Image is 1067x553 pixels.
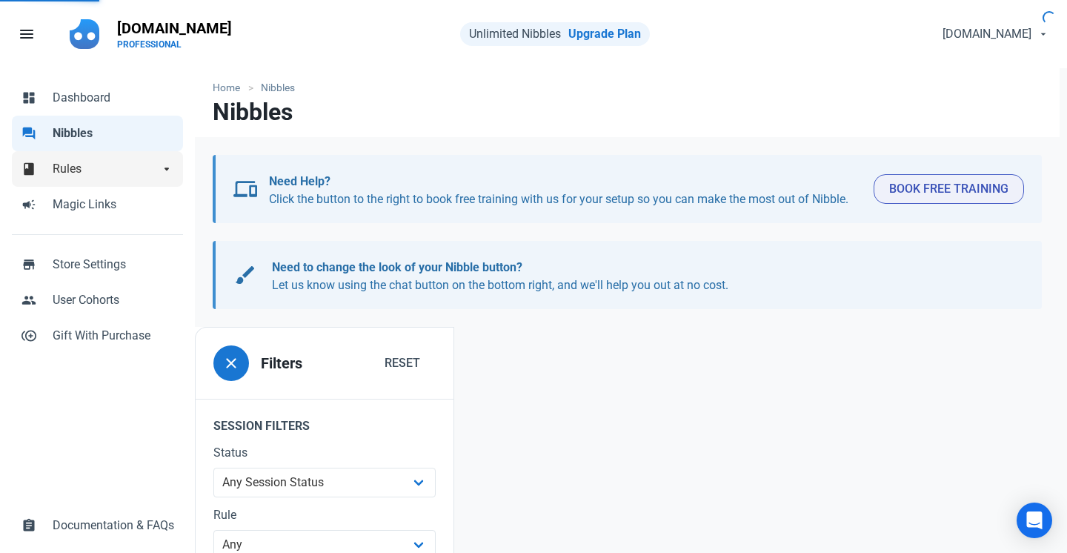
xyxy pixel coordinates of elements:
b: Need Help? [269,174,330,188]
span: forum [21,125,36,139]
a: peopleUser Cohorts [12,282,183,318]
a: Home [213,80,247,96]
a: dashboardDashboard [12,80,183,116]
p: Click the button to the right to book free training with us for your setup so you can make the mo... [269,173,861,208]
div: Open Intercom Messenger [1017,503,1052,538]
span: Dashboard [53,89,174,107]
span: Store Settings [53,256,174,274]
a: control_point_duplicateGift With Purchase [12,318,183,354]
span: store [21,256,36,271]
a: storeStore Settings [12,247,183,282]
span: close [222,354,240,372]
legend: Session Filters [196,399,453,444]
span: assignment [21,517,36,532]
a: assignmentDocumentation & FAQs [12,508,183,543]
span: Rules [53,160,159,178]
span: brush [233,263,257,287]
span: control_point_duplicate [21,327,36,342]
label: Status [213,444,436,462]
a: [DOMAIN_NAME]PROFESSIONAL [108,12,241,56]
span: campaign [21,196,36,211]
a: campaignMagic Links [12,187,183,222]
span: Documentation & FAQs [53,517,174,534]
span: Nibbles [53,125,174,142]
span: arrow_drop_down [159,160,174,175]
span: Gift With Purchase [53,327,174,345]
label: Rule [213,506,436,524]
span: book [21,160,36,175]
p: [DOMAIN_NAME] [117,18,232,39]
b: Need to change the look of your Nibble button? [272,260,522,274]
span: Book Free Training [889,180,1008,198]
p: Let us know using the chat button on the bottom right, and we'll help you out at no cost. [272,259,1009,294]
span: [DOMAIN_NAME] [943,25,1031,43]
button: Reset [369,348,436,378]
h1: Nibbles [213,99,293,125]
a: Upgrade Plan [568,27,641,41]
a: forumNibbles [12,116,183,151]
button: Book Free Training [874,174,1024,204]
button: close [213,345,249,381]
h3: Filters [261,355,302,372]
p: PROFESSIONAL [117,39,232,50]
button: [DOMAIN_NAME] [930,19,1058,49]
span: devices [233,177,257,201]
nav: breadcrumbs [195,68,1060,99]
span: User Cohorts [53,291,174,309]
span: Reset [385,354,420,372]
a: bookRulesarrow_drop_down [12,151,183,187]
span: menu [18,25,36,43]
span: Magic Links [53,196,174,213]
span: Unlimited Nibbles [469,27,561,41]
span: people [21,291,36,306]
span: dashboard [21,89,36,104]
